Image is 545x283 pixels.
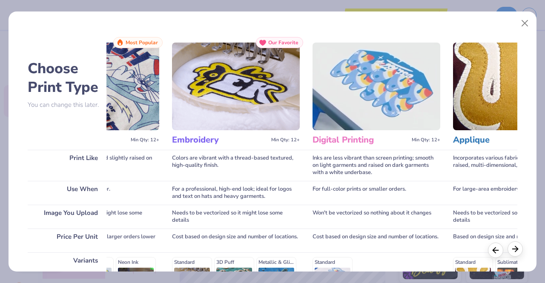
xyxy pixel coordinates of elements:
[313,150,440,181] div: Inks are less vibrant than screen printing; smooth on light garments and raised on dark garments ...
[268,40,298,46] span: Our Favorite
[313,43,440,130] img: Digital Printing
[172,229,300,252] div: Cost based on design size and number of locations.
[172,43,300,130] img: Embroidery
[172,205,300,229] div: Needs to be vectorized so it might lose some details
[28,59,106,97] h2: Choose Print Type
[313,205,440,229] div: Won't be vectorized so nothing about it changes
[32,181,159,205] div: For a classic look or large order.
[412,137,440,143] span: Min Qty: 12+
[28,205,106,229] div: Image You Upload
[28,101,106,109] p: You can change this later.
[32,229,159,252] div: Additional cost for each color; larger orders lower the unit price.
[28,229,106,252] div: Price Per Unit
[32,205,159,229] div: Needs to be vectorized so it might lose some details
[172,150,300,181] div: Colors are vibrant with a thread-based textured, high-quality finish.
[131,137,159,143] span: Min Qty: 12+
[517,15,533,31] button: Close
[313,229,440,252] div: Cost based on design size and number of locations.
[126,40,158,46] span: Most Popular
[28,150,106,181] div: Print Like
[172,134,268,146] h3: Embroidery
[271,137,300,143] span: Min Qty: 12+
[313,181,440,205] div: For full-color prints or smaller orders.
[32,150,159,181] div: Colors will be very vibrant and slightly raised on the garment's surface.
[313,134,408,146] h3: Digital Printing
[28,181,106,205] div: Use When
[172,181,300,205] div: For a professional, high-end look; ideal for logos and text on hats and heavy garments.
